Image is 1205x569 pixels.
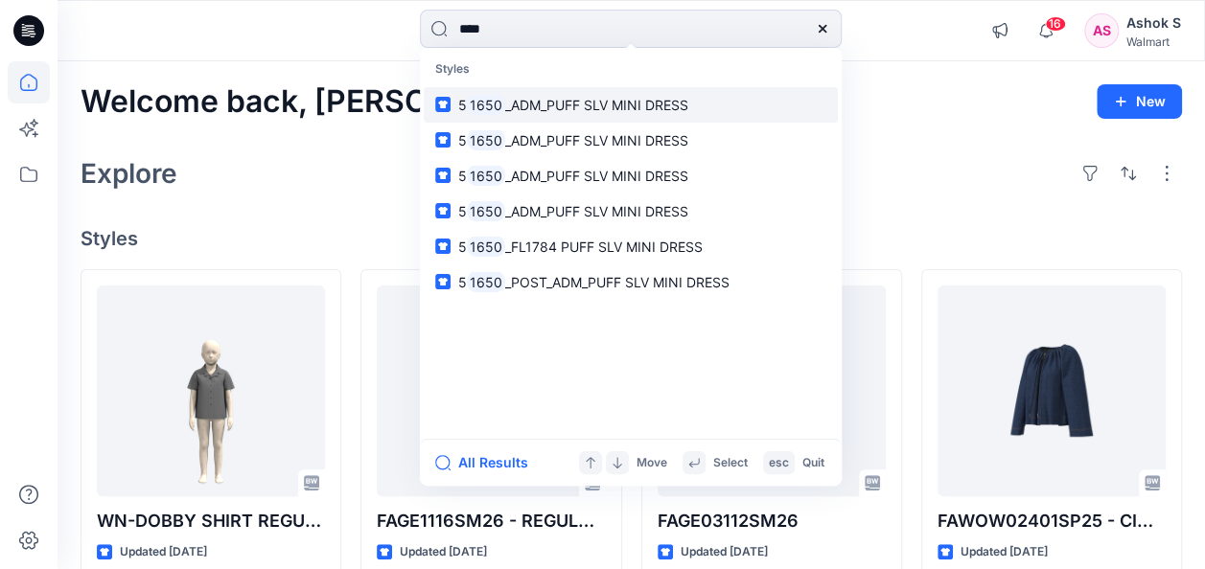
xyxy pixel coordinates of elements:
a: 51650_FL1784 PUFF SLV MINI DRESS [424,229,838,264]
h2: Welcome back, [PERSON_NAME] [81,84,570,120]
h4: Styles [81,227,1182,250]
p: FAGE1116SM26 - REGULAR FIT DENIM SHORTS [377,508,605,535]
mark: 1650 [467,165,505,187]
p: Updated [DATE] [961,542,1048,562]
a: WN-DOBBY SHIRT REGULAR [97,285,325,496]
span: 5 [458,239,467,255]
a: 51650_ADM_PUFF SLV MINI DRESS [424,158,838,193]
a: 51650_POST_ADM_PUFF SLV MINI DRESS [424,264,838,300]
mark: 1650 [467,129,505,151]
a: FAGE1116SM26 - REGULAR FIT DENIM SHORTS [377,285,605,496]
a: FAWOW02401SP25 - CINCHED NECK JACKET [938,285,1166,496]
div: Ashok S [1126,11,1181,34]
p: Move [637,453,667,473]
span: _FL1784 PUFF SLV MINI DRESS [505,239,703,255]
span: _ADM_PUFF SLV MINI DRESS [505,132,688,148]
span: _ADM_PUFF SLV MINI DRESS [505,203,688,219]
span: 16 [1045,16,1066,32]
p: FAGE03112SM26 [658,508,886,535]
mark: 1650 [467,271,505,293]
span: _ADM_PUFF SLV MINI DRESS [505,97,688,113]
mark: 1650 [467,94,505,116]
p: Updated [DATE] [400,542,487,562]
p: Updated [DATE] [681,542,768,562]
div: AS [1084,13,1119,48]
a: 51650_ADM_PUFF SLV MINI DRESS [424,87,838,123]
p: Updated [DATE] [120,542,207,562]
h2: Explore [81,158,177,189]
button: All Results [435,451,541,474]
a: 51650_ADM_PUFF SLV MINI DRESS [424,193,838,229]
mark: 1650 [467,236,505,258]
button: New [1097,84,1182,119]
span: 5 [458,132,467,148]
span: _POST_ADM_PUFF SLV MINI DRESS [505,274,730,290]
p: Select [713,453,748,473]
p: Quit [802,453,824,473]
span: _ADM_PUFF SLV MINI DRESS [505,168,688,184]
div: Walmart [1126,34,1181,49]
p: esc [769,453,789,473]
p: Styles [424,52,838,87]
p: FAWOW02401SP25 - CINCHED NECK JACKET [938,508,1166,535]
span: 5 [458,203,467,219]
span: 5 [458,97,467,113]
p: WN-DOBBY SHIRT REGULAR [97,508,325,535]
mark: 1650 [467,200,505,222]
a: 51650_ADM_PUFF SLV MINI DRESS [424,123,838,158]
span: 5 [458,274,467,290]
span: 5 [458,168,467,184]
